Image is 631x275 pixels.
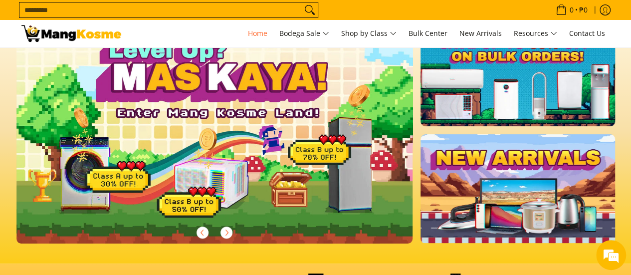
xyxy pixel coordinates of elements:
a: Bulk Center [404,20,452,47]
span: • [553,4,591,15]
a: More [16,17,445,260]
span: Shop by Class [341,27,397,40]
a: Resources [509,20,562,47]
span: Resources [514,27,557,40]
img: Mang Kosme: Your Home Appliances Warehouse Sale Partner! [21,25,121,42]
button: Next [215,222,237,244]
span: Bulk Center [409,28,447,38]
nav: Main Menu [131,20,610,47]
span: ₱0 [578,6,589,13]
span: Bodega Sale [279,27,329,40]
span: Home [248,28,267,38]
button: Previous [192,222,213,244]
a: Bodega Sale [274,20,334,47]
span: New Arrivals [459,28,502,38]
span: 0 [568,6,575,13]
a: New Arrivals [454,20,507,47]
a: Contact Us [564,20,610,47]
span: Contact Us [569,28,605,38]
a: Shop by Class [336,20,402,47]
button: Search [302,2,318,17]
a: Home [243,20,272,47]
